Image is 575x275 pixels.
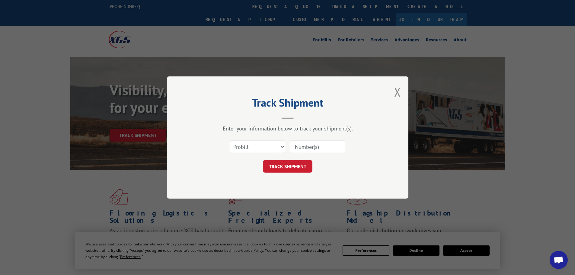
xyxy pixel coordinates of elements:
button: Close modal [394,84,401,100]
div: Enter your information below to track your shipment(s). [197,125,378,132]
h2: Track Shipment [197,98,378,110]
input: Number(s) [290,140,345,153]
button: TRACK SHIPMENT [263,160,312,173]
div: Open chat [550,251,568,269]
